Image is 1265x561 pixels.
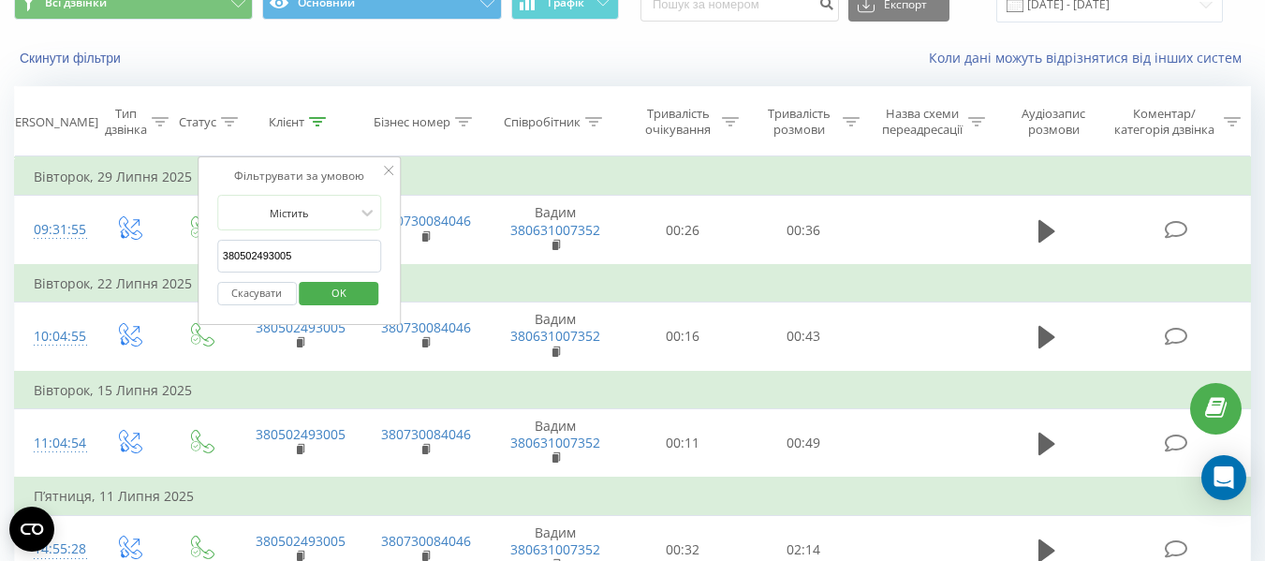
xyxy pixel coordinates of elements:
[217,240,382,273] input: Введіть значення
[217,282,297,305] button: Скасувати
[15,478,1251,515] td: П’ятниця, 11 Липня 2025
[15,372,1251,409] td: Вівторок, 15 Липня 2025
[34,425,73,462] div: 11:04:54
[743,196,864,265] td: 00:36
[14,50,130,66] button: Скинути фільтри
[34,318,73,355] div: 10:04:55
[15,265,1251,303] td: Вівторок, 22 Липня 2025
[381,425,471,443] a: 380730084046
[381,212,471,229] a: 380730084046
[623,196,743,265] td: 00:26
[1201,455,1246,500] div: Open Intercom Messenger
[381,318,471,336] a: 380730084046
[623,303,743,372] td: 00:16
[256,318,346,336] a: 380502493005
[269,114,304,130] div: Клієнт
[510,327,600,345] a: 380631007352
[743,408,864,478] td: 00:49
[881,106,963,138] div: Назва схеми переадресації
[313,278,365,307] span: OK
[105,106,147,138] div: Тип дзвінка
[488,196,623,265] td: Вадим
[510,434,600,451] a: 380631007352
[256,425,346,443] a: 380502493005
[217,167,382,185] div: Фільтрувати за умовою
[15,158,1251,196] td: Вівторок, 29 Липня 2025
[381,532,471,550] a: 380730084046
[9,507,54,552] button: Open CMP widget
[488,303,623,372] td: Вадим
[300,282,379,305] button: OK
[510,540,600,558] a: 380631007352
[623,408,743,478] td: 00:11
[374,114,450,130] div: Бізнес номер
[34,212,73,248] div: 09:31:55
[929,49,1251,66] a: Коли дані можуть відрізнятися вiд інших систем
[488,408,623,478] td: Вадим
[760,106,838,138] div: Тривалість розмови
[256,532,346,550] a: 380502493005
[1110,106,1219,138] div: Коментар/категорія дзвінка
[1007,106,1101,138] div: Аудіозапис розмови
[179,114,216,130] div: Статус
[4,114,98,130] div: [PERSON_NAME]
[640,106,717,138] div: Тривалість очікування
[743,303,864,372] td: 00:43
[504,114,581,130] div: Співробітник
[510,221,600,239] a: 380631007352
